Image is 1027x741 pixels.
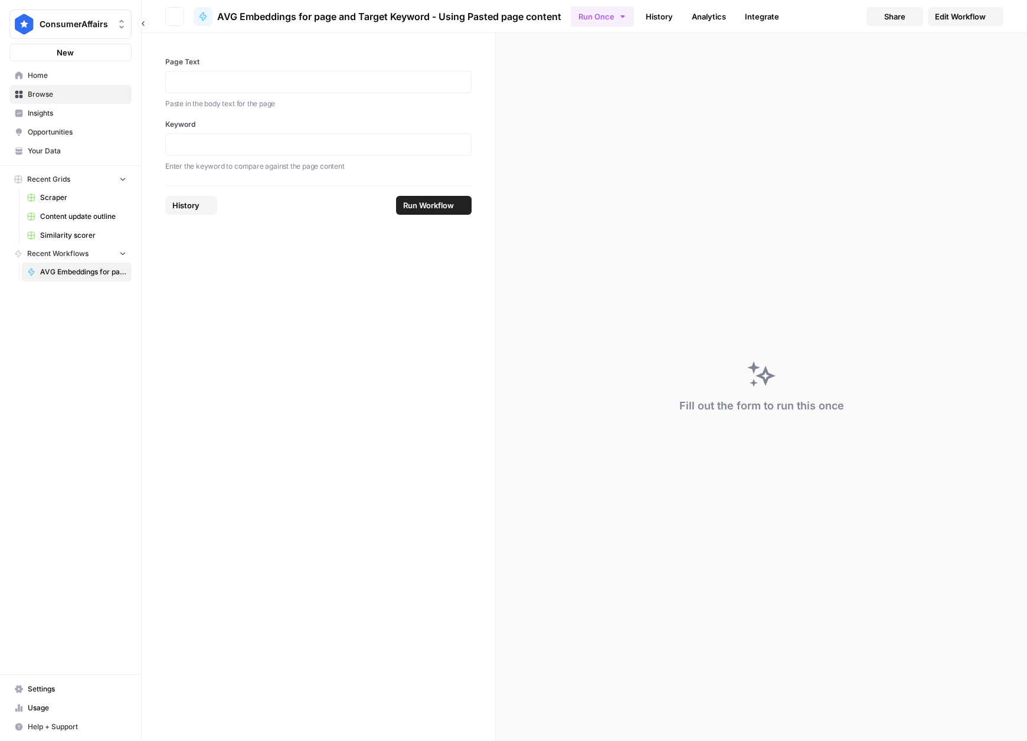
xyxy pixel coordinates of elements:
a: Insights [9,104,132,123]
span: Usage [28,703,126,713]
a: Similarity scorer [22,226,132,245]
span: Edit Workflow [935,11,986,22]
a: Home [9,66,132,85]
span: Your Data [28,146,126,156]
label: Page Text [165,57,472,67]
p: Paste in the body text for the page [165,98,472,110]
span: AVG Embeddings for page and Target Keyword - Using Pasted page content [217,9,561,24]
a: Your Data [9,142,132,160]
span: History [172,199,199,211]
label: Keyword [165,119,472,130]
span: Recent Workflows [27,248,89,259]
span: Opportunities [28,127,126,137]
a: Usage [9,699,132,717]
a: Settings [9,680,132,699]
button: Workspace: ConsumerAffairs [9,9,132,39]
button: Recent Workflows [9,245,132,263]
a: AVG Embeddings for page and Target Keyword - Using Pasted page content [22,263,132,281]
span: New [57,47,74,58]
a: History [639,7,680,26]
span: Scraper [40,192,126,203]
a: Content update outline [22,207,132,226]
button: History [165,196,217,215]
button: Share [866,7,923,26]
span: Share [884,11,905,22]
button: Help + Support [9,717,132,736]
p: Enter the keyword to compare against the page content [165,160,472,172]
a: AVG Embeddings for page and Target Keyword - Using Pasted page content [194,7,561,26]
a: Opportunities [9,123,132,142]
span: Settings [28,684,126,694]
a: Scraper [22,188,132,207]
span: Insights [28,108,126,119]
button: Run Workflow [396,196,472,215]
a: Integrate [738,7,786,26]
div: Fill out the form to run this once [679,398,844,414]
img: ConsumerAffairs Logo [14,14,35,35]
button: Run Once [571,6,634,27]
span: AVG Embeddings for page and Target Keyword - Using Pasted page content [40,267,126,277]
span: ConsumerAffairs [40,18,111,30]
a: Edit Workflow [928,7,1003,26]
span: Run Workflow [403,199,454,211]
button: Recent Grids [9,171,132,188]
span: Home [28,70,126,81]
span: Help + Support [28,722,126,732]
span: Browse [28,89,126,100]
a: Analytics [685,7,733,26]
span: Content update outline [40,211,126,222]
button: New [9,44,132,61]
span: Similarity scorer [40,230,126,241]
span: Recent Grids [27,174,70,185]
a: Browse [9,85,132,104]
